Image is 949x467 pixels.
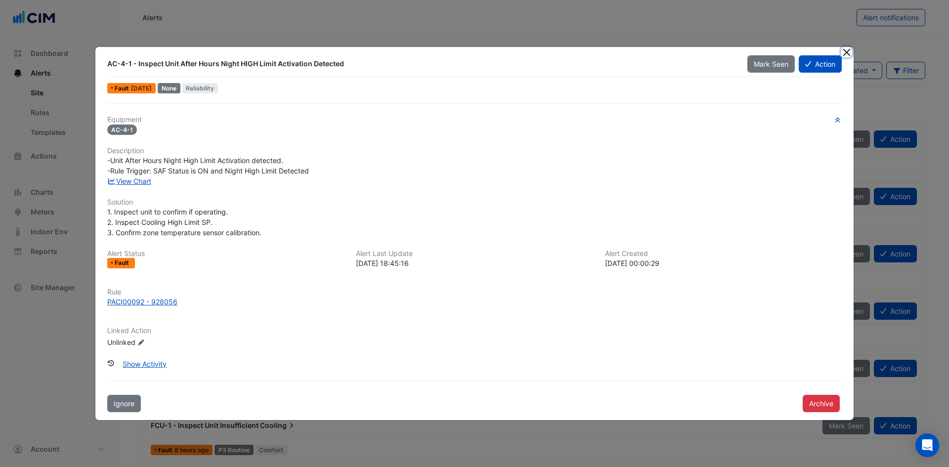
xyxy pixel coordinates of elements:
button: Mark Seen [747,55,795,73]
a: View Chart [107,177,151,185]
span: Ignore [114,399,134,408]
h6: Alert Status [107,250,344,258]
span: Fault [115,85,131,91]
a: PACI00092 - 928056 [107,297,842,307]
span: -Unit After Hours Night High Limit Activation detected. -Rule Trigger: SAF Status is ON and Night... [107,156,309,175]
div: PACI00092 - 928056 [107,297,177,307]
fa-icon: Edit Linked Action [137,339,145,346]
div: AC-4-1 - Inspect Unit After Hours Night HIGH Limit Activation Detected [107,59,735,69]
h6: Linked Action [107,327,842,335]
button: Show Activity [116,355,173,373]
div: None [158,83,180,93]
div: [DATE] 18:45:16 [356,258,593,268]
span: 1. Inspect unit to confirm if operating. 2. Inspect Cooling High Limit SP. 3. Confirm zone temper... [107,208,261,237]
div: Unlinked [107,337,226,347]
span: Mark Seen [754,60,788,68]
h6: Description [107,147,842,155]
button: Close [841,47,852,57]
h6: Solution [107,198,842,207]
h6: Equipment [107,116,842,124]
h6: Rule [107,288,842,297]
span: Reliability [182,83,218,93]
span: AC-4-1 [107,125,137,135]
h6: Alert Created [605,250,842,258]
div: [DATE] 00:00:29 [605,258,842,268]
span: Fault [115,260,131,266]
span: Sat 02-Aug-2025 09:45 PST [131,85,152,92]
div: Open Intercom Messenger [915,433,939,457]
button: Ignore [107,395,141,412]
button: Action [799,55,842,73]
h6: Alert Last Update [356,250,593,258]
button: Archive [803,395,840,412]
